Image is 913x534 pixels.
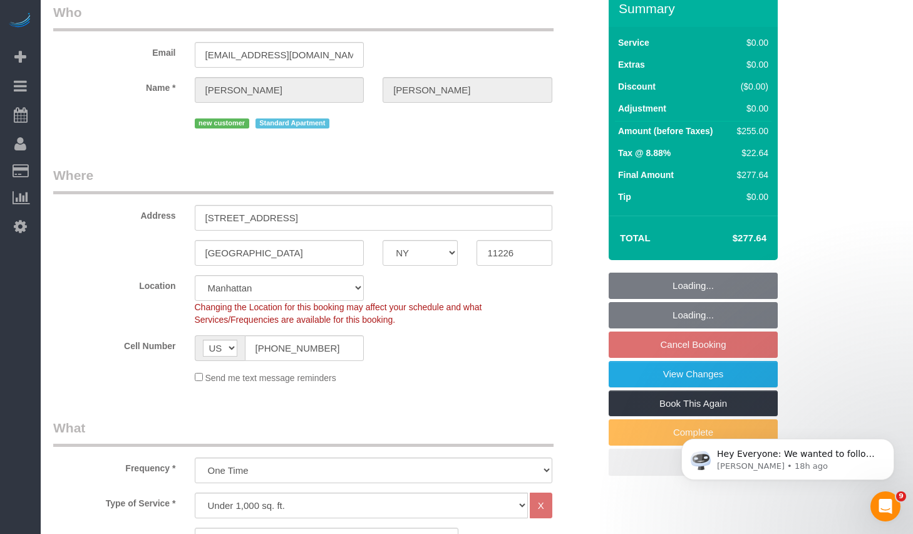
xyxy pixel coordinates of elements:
label: Adjustment [618,102,666,115]
legend: What [53,419,554,447]
label: Type of Service * [44,493,185,510]
legend: Who [53,3,554,31]
span: Hey Everyone: We wanted to follow up and let you know we have been closely monitoring the account... [54,36,214,171]
div: ($0.00) [732,80,768,93]
span: Changing the Location for this booking may affect your schedule and what Services/Frequencies are... [195,302,482,325]
input: Cell Number [245,335,364,361]
div: $0.00 [732,58,768,71]
img: Automaid Logo [8,13,33,30]
label: Final Amount [618,169,674,181]
span: Standard Apartment [255,118,330,128]
div: $277.64 [732,169,768,181]
h4: $277.64 [695,233,766,244]
label: Name * [44,77,185,94]
a: Back [609,449,778,475]
div: $22.64 [732,147,768,159]
label: Discount [618,80,656,93]
label: Amount (before Taxes) [618,125,713,137]
iframe: Intercom live chat [870,491,900,521]
input: Email [195,42,364,68]
div: $255.00 [732,125,768,137]
label: Tip [618,191,631,203]
label: Service [618,36,649,49]
label: Cell Number [44,335,185,352]
div: $0.00 [732,191,768,203]
p: Message from Ellie, sent 18h ago [54,48,216,60]
div: $0.00 [732,102,768,115]
label: Location [44,275,185,292]
input: City [195,240,364,266]
label: Tax @ 8.88% [618,147,671,159]
iframe: Intercom notifications message [663,412,913,500]
label: Email [44,42,185,59]
div: $0.00 [732,36,768,49]
span: 9 [896,491,906,501]
strong: Total [620,233,651,243]
span: new customer [195,118,249,128]
span: Send me text message reminders [205,373,336,383]
a: View Changes [609,361,778,387]
label: Frequency * [44,458,185,474]
input: First Name [195,77,364,103]
label: Address [44,205,185,222]
input: Zip Code [477,240,552,266]
h3: Summary [619,1,771,16]
label: Extras [618,58,645,71]
legend: Where [53,166,554,194]
a: Book This Again [609,390,778,417]
input: Last Name [383,77,552,103]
